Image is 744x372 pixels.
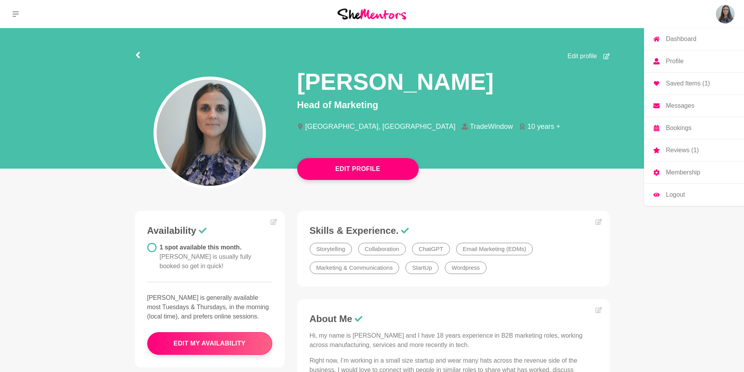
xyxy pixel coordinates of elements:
p: Hi, my name is [PERSON_NAME] and I have 18 years experience in B2B marketing roles, working acros... [310,331,597,350]
button: edit my availability [147,332,272,355]
a: Dashboard [644,28,744,50]
a: Messages [644,95,744,117]
li: TradeWindow [462,123,519,130]
li: 10 years + [519,123,567,130]
a: Saved Items (1) [644,73,744,94]
button: Edit Profile [297,158,419,180]
p: Reviews (1) [666,147,699,153]
h3: Availability [147,225,272,237]
h3: About Me [310,313,597,325]
span: [PERSON_NAME] is usually fully booked so get in quick! [160,253,252,269]
a: Alison RenwickDashboardProfileSaved Items (1)MessagesBookingsReviews (1)MembershipLogout [716,5,735,23]
a: Bookings [644,117,744,139]
li: [GEOGRAPHIC_DATA], [GEOGRAPHIC_DATA] [297,123,462,130]
a: Profile [644,50,744,72]
a: Reviews (1) [644,139,744,161]
p: Profile [666,58,683,64]
img: Alison Renwick [716,5,735,23]
h3: Skills & Experience. [310,225,597,237]
p: Membership [666,169,700,176]
h1: [PERSON_NAME] [297,67,494,96]
p: [PERSON_NAME] is generally available most Tuesdays & Thursdays, in the morning (local time), and ... [147,293,272,321]
span: 1 spot available this month. [160,244,252,269]
p: Messages [666,103,694,109]
span: Edit profile [567,52,597,61]
p: Logout [666,192,685,198]
p: Dashboard [666,36,696,42]
p: Bookings [666,125,692,131]
p: Saved Items (1) [666,80,710,87]
img: She Mentors Logo [337,9,406,19]
p: Head of Marketing [297,98,610,112]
